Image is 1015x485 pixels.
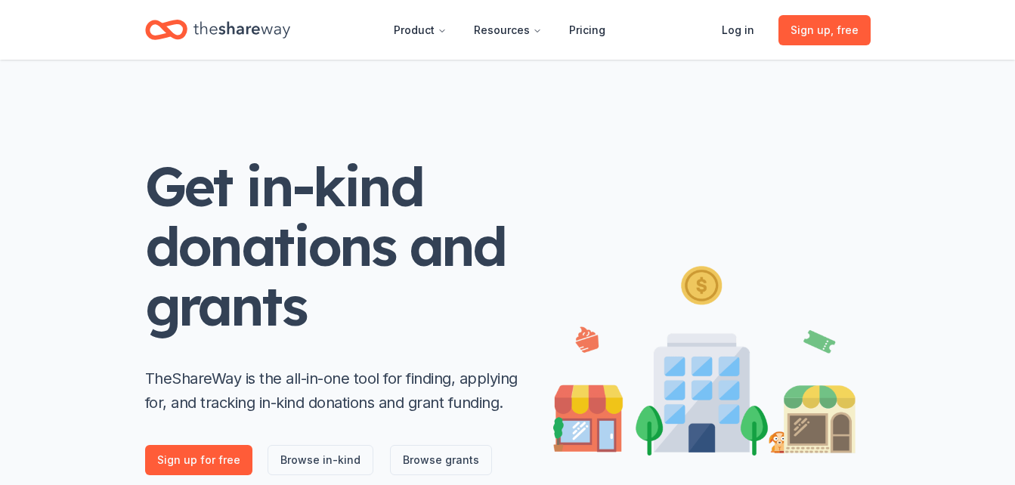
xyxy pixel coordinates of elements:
[710,15,766,45] a: Log in
[831,23,859,36] span: , free
[778,15,871,45] a: Sign up, free
[268,445,373,475] a: Browse in-kind
[791,21,859,39] span: Sign up
[462,15,554,45] button: Resources
[390,445,492,475] a: Browse grants
[145,445,252,475] a: Sign up for free
[553,260,856,456] img: Illustration for landing page
[145,156,523,336] h1: Get in-kind donations and grants
[382,15,459,45] button: Product
[145,12,290,48] a: Home
[382,12,617,48] nav: Main
[557,15,617,45] a: Pricing
[145,366,523,415] p: TheShareWay is the all-in-one tool for finding, applying for, and tracking in-kind donations and ...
